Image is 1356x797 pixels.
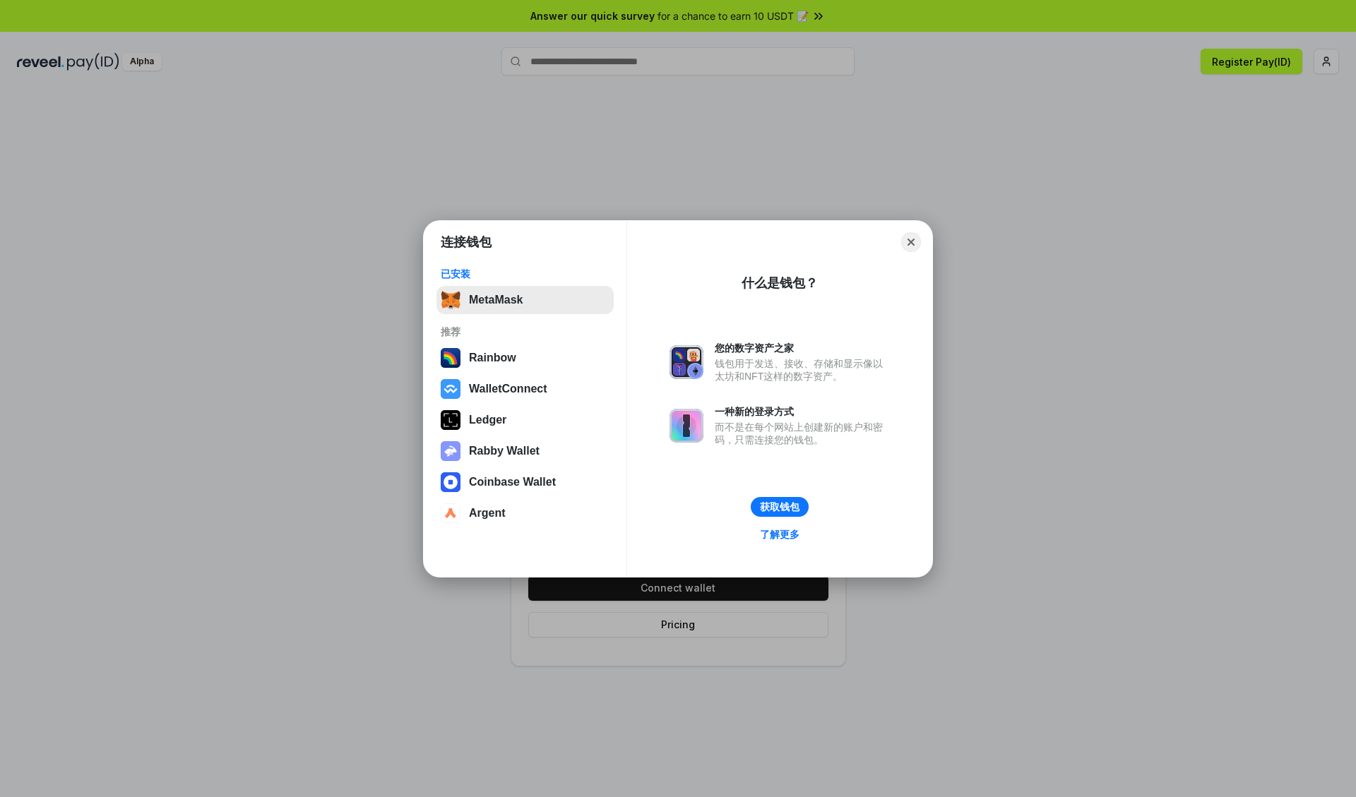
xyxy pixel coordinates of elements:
[760,501,799,513] div: 获取钱包
[469,414,506,426] div: Ledger
[436,468,614,496] button: Coinbase Wallet
[441,234,492,251] h1: 连接钱包
[441,268,609,280] div: 已安装
[670,409,703,443] img: svg+xml,%3Csvg%20xmlns%3D%22http%3A%2F%2Fwww.w3.org%2F2000%2Fsvg%22%20fill%3D%22none%22%20viewBox...
[436,406,614,434] button: Ledger
[751,525,808,544] a: 了解更多
[715,421,890,446] div: 而不是在每个网站上创建新的账户和密码，只需连接您的钱包。
[469,294,523,306] div: MetaMask
[441,410,460,430] img: svg+xml,%3Csvg%20xmlns%3D%22http%3A%2F%2Fwww.w3.org%2F2000%2Fsvg%22%20width%3D%2228%22%20height%3...
[715,357,890,383] div: 钱包用于发送、接收、存储和显示像以太坊和NFT这样的数字资产。
[760,528,799,541] div: 了解更多
[441,472,460,492] img: svg+xml,%3Csvg%20width%3D%2228%22%20height%3D%2228%22%20viewBox%3D%220%200%2028%2028%22%20fill%3D...
[436,437,614,465] button: Rabby Wallet
[441,290,460,310] img: svg+xml,%3Csvg%20fill%3D%22none%22%20height%3D%2233%22%20viewBox%3D%220%200%2035%2033%22%20width%...
[436,375,614,403] button: WalletConnect
[715,342,890,354] div: 您的数字资产之家
[436,499,614,527] button: Argent
[469,352,516,364] div: Rainbow
[469,476,556,489] div: Coinbase Wallet
[469,383,547,395] div: WalletConnect
[469,507,506,520] div: Argent
[441,325,609,338] div: 推荐
[436,344,614,372] button: Rainbow
[670,345,703,379] img: svg+xml,%3Csvg%20xmlns%3D%22http%3A%2F%2Fwww.w3.org%2F2000%2Fsvg%22%20fill%3D%22none%22%20viewBox...
[441,379,460,399] img: svg+xml,%3Csvg%20width%3D%2228%22%20height%3D%2228%22%20viewBox%3D%220%200%2028%2028%22%20fill%3D...
[436,286,614,314] button: MetaMask
[715,405,890,418] div: 一种新的登录方式
[441,441,460,461] img: svg+xml,%3Csvg%20xmlns%3D%22http%3A%2F%2Fwww.w3.org%2F2000%2Fsvg%22%20fill%3D%22none%22%20viewBox...
[441,503,460,523] img: svg+xml,%3Csvg%20width%3D%2228%22%20height%3D%2228%22%20viewBox%3D%220%200%2028%2028%22%20fill%3D...
[469,445,540,457] div: Rabby Wallet
[742,275,818,292] div: 什么是钱包？
[441,348,460,368] img: svg+xml,%3Csvg%20width%3D%22120%22%20height%3D%22120%22%20viewBox%3D%220%200%20120%20120%22%20fil...
[751,497,809,517] button: 获取钱包
[901,232,921,252] button: Close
